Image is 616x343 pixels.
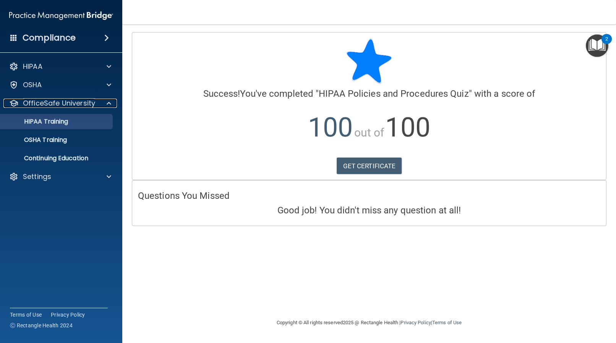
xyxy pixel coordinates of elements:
[385,112,430,143] span: 100
[23,62,42,71] p: HIPAA
[9,99,111,108] a: OfficeSafe University
[308,112,353,143] span: 100
[10,322,73,329] span: Ⓒ Rectangle Health 2024
[354,126,384,139] span: out of
[605,39,608,49] div: 2
[337,158,402,174] a: GET CERTIFICATE
[138,89,600,99] h4: You've completed " " with a score of
[51,311,85,319] a: Privacy Policy
[5,118,68,125] p: HIPAA Training
[138,191,600,201] h4: Questions You Missed
[319,88,468,99] span: HIPAA Policies and Procedures Quiz
[23,172,51,181] p: Settings
[230,310,509,335] div: Copyright © All rights reserved 2025 @ Rectangle Health | |
[432,320,462,325] a: Terms of Use
[23,99,95,108] p: OfficeSafe University
[5,136,67,144] p: OSHA Training
[346,38,392,84] img: blue-star-rounded.9d042014.png
[138,205,600,215] h4: Good job! You didn't miss any question at all!
[23,80,42,89] p: OSHA
[10,311,42,319] a: Terms of Use
[23,33,76,43] h4: Compliance
[9,8,113,23] img: PMB logo
[400,320,431,325] a: Privacy Policy
[586,34,608,57] button: Open Resource Center, 2 new notifications
[9,62,111,71] a: HIPAA
[203,88,240,99] span: Success!
[9,172,111,181] a: Settings
[9,80,111,89] a: OSHA
[5,154,109,162] p: Continuing Education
